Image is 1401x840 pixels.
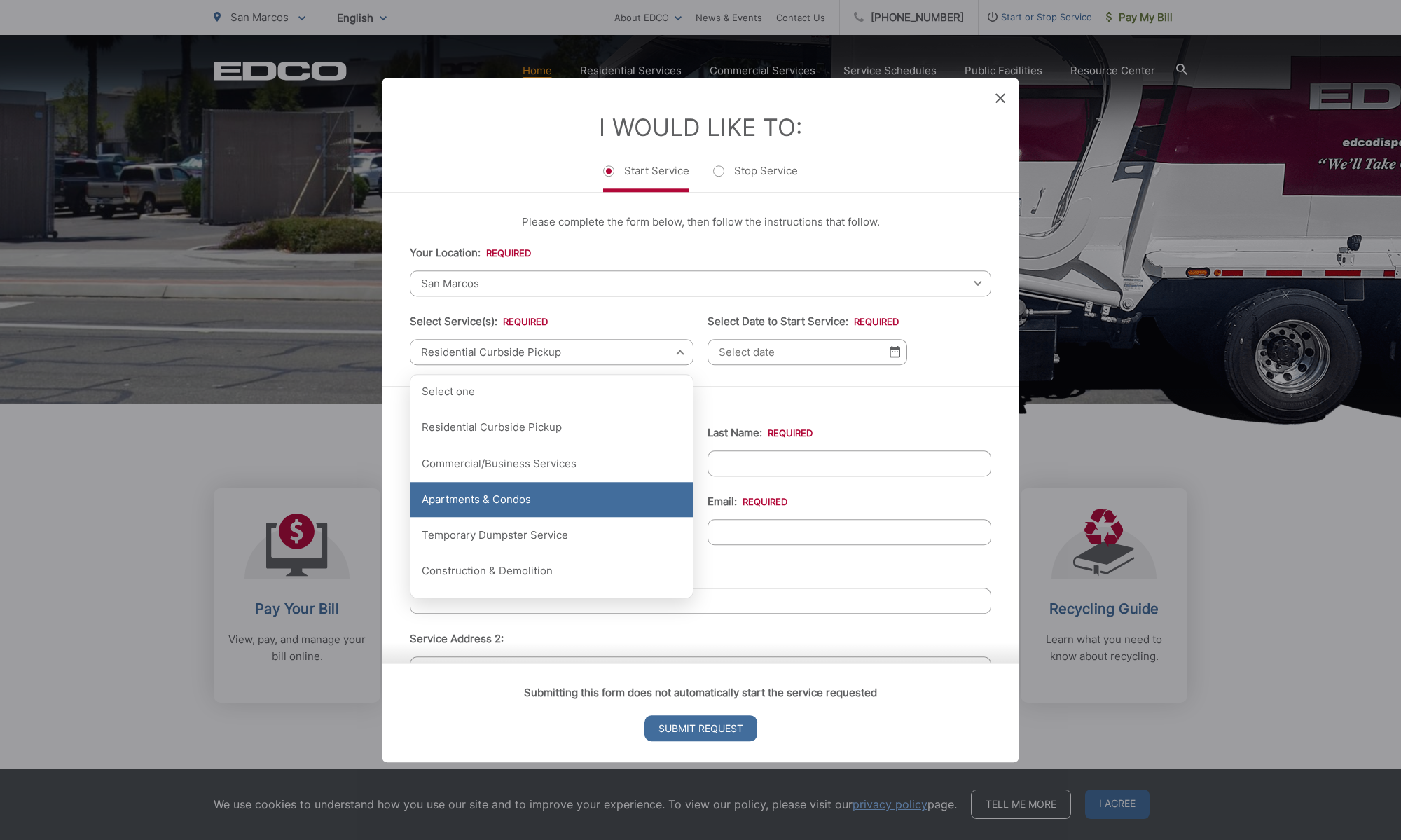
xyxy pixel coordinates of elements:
img: Select date [890,346,900,358]
span: San Marcos [410,270,991,296]
div: Construction & Demolition [410,554,693,589]
strong: Submitting this form does not automatically start the service requested [524,686,877,699]
div: Select one [410,375,693,410]
span: Residential Curbside Pickup [410,339,693,365]
label: Email: [708,495,787,508]
label: Last Name: [708,427,813,439]
div: Temporary Dumpster Service [410,518,693,553]
label: Your Location: [410,247,531,259]
input: Submit Request [644,715,757,741]
div: Commercial/Business Services [410,446,693,481]
label: Start Service [603,164,689,192]
label: Select Service(s): [410,315,548,328]
p: Please complete the form below, then follow the instructions that follow. [410,214,991,230]
input: Select date [708,339,907,365]
label: I Would Like To: [599,113,802,142]
label: Stop Service [713,164,798,192]
label: Select Date to Start Service: [708,315,899,328]
label: Service Address 2: [410,633,504,645]
div: Residential Curbside Pickup [410,411,693,446]
div: Apartments & Condos [410,482,693,517]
